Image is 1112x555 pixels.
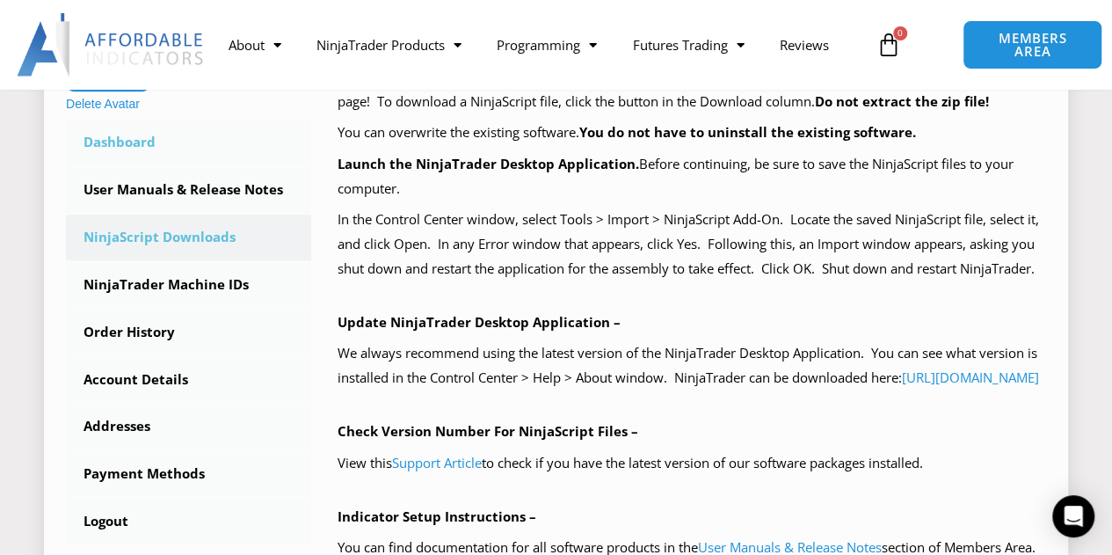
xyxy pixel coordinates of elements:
nav: Account pages [66,120,311,544]
a: Programming [479,25,614,65]
div: Open Intercom Messenger [1052,495,1094,537]
b: Launch the NinjaTrader Desktop Application. [338,155,639,172]
a: Dashboard [66,120,311,165]
span: 0 [893,26,907,40]
img: LogoAI | Affordable Indicators – NinjaTrader [17,13,206,77]
a: Futures Trading [614,25,761,65]
a: NinjaScript Downloads [66,215,311,260]
a: 0 [850,19,927,70]
a: Support Article [392,454,482,471]
a: Delete Avatar [66,97,140,111]
a: MEMBERS AREA [963,20,1102,69]
nav: Menu [211,25,867,65]
a: User Manuals & Release Notes [66,167,311,213]
a: Account Details [66,357,311,403]
p: You can overwrite the existing software. [338,120,1046,145]
a: NinjaTrader Products [299,25,479,65]
b: Do not extract the zip file! [815,92,989,110]
p: We always recommend using the latest version of the NinjaTrader Desktop Application. You can see ... [338,341,1046,391]
a: Logout [66,499,311,544]
p: Before continuing, be sure to save the NinjaScript files to your computer. [338,152,1046,201]
a: Payment Methods [66,451,311,497]
a: Order History [66,310,311,355]
a: [URL][DOMAIN_NAME] [902,369,1039,386]
b: Indicator Setup Instructions – [338,508,536,525]
a: NinjaTrader Machine IDs [66,262,311,308]
a: Addresses [66,404,311,449]
a: About [211,25,299,65]
span: MEMBERS AREA [981,32,1084,58]
b: Update NinjaTrader Desktop Application – [338,313,621,331]
b: Check Version Number For NinjaScript Files – [338,422,638,440]
p: In the Control Center window, select Tools > Import > NinjaScript Add-On. Locate the saved NinjaS... [338,208,1046,281]
a: Reviews [761,25,846,65]
b: You do not have to uninstall the existing software. [579,123,916,141]
p: View this to check if you have the latest version of our software packages installed. [338,451,1046,476]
